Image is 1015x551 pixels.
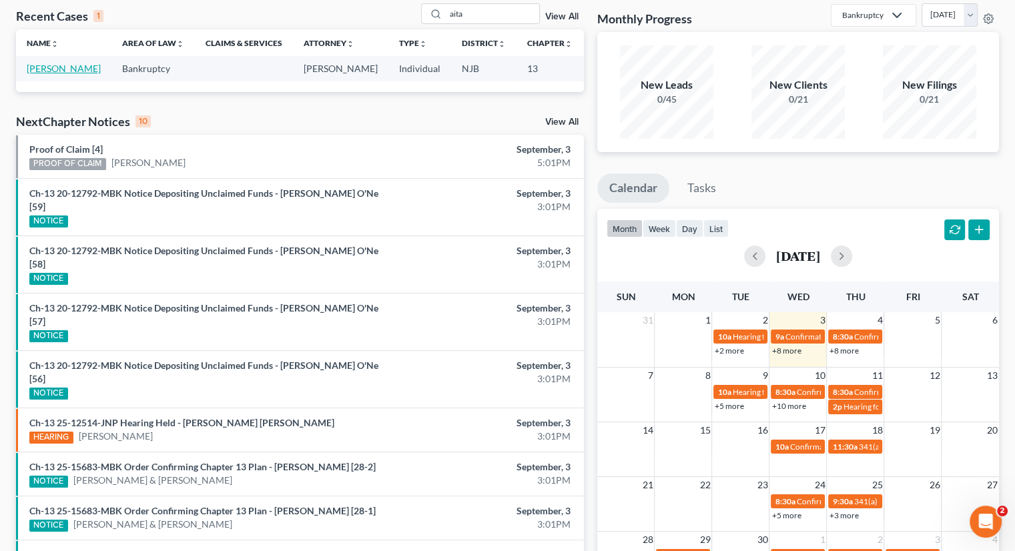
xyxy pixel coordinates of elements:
[517,56,583,81] td: 13
[29,143,103,155] a: Proof of Claim [4]
[597,11,692,27] h3: Monthly Progress
[27,63,101,74] a: [PERSON_NAME]
[761,368,769,384] span: 9
[399,460,571,474] div: September, 3
[870,368,884,384] span: 11
[832,387,852,397] span: 8:30a
[933,532,941,548] span: 3
[16,8,103,24] div: Recent Cases
[462,38,506,48] a: Districtunfold_more
[775,442,788,452] span: 10a
[646,368,654,384] span: 7
[928,368,941,384] span: 12
[928,422,941,438] span: 19
[776,249,820,263] h2: [DATE]
[399,372,571,386] div: 3:01PM
[29,187,378,212] a: Ch-13 20-12792-MBK Notice Depositing Unclaimed Funds - [PERSON_NAME] O'Ne [59]
[671,291,695,302] span: Mon
[845,291,865,302] span: Thu
[870,477,884,493] span: 25
[717,332,731,342] span: 10a
[111,56,195,81] td: Bankruptcy
[775,387,795,397] span: 8:30a
[607,219,643,237] button: month
[832,496,852,506] span: 9:30a
[832,402,841,412] span: 2p
[991,312,999,328] span: 6
[796,387,948,397] span: Confirmation hearing for [PERSON_NAME]
[703,219,729,237] button: list
[93,10,103,22] div: 1
[565,40,573,48] i: unfold_more
[641,312,654,328] span: 31
[813,422,826,438] span: 17
[755,422,769,438] span: 16
[29,476,68,488] div: NOTICE
[16,113,151,129] div: NextChapter Notices
[787,291,809,302] span: Wed
[135,115,151,127] div: 10
[755,477,769,493] span: 23
[29,245,378,269] a: Ch-13 20-12792-MBK Notice Depositing Unclaimed Funds - [PERSON_NAME] O'Ne [58]
[933,312,941,328] span: 5
[29,432,73,444] div: HEARING
[771,346,801,356] a: +8 more
[195,29,293,56] th: Claims & Services
[641,532,654,548] span: 28
[854,387,1005,397] span: Confirmation hearing for [PERSON_NAME]
[111,156,186,169] a: [PERSON_NAME]
[832,442,857,452] span: 11:30a
[641,422,654,438] span: 14
[29,360,378,384] a: Ch-13 20-12792-MBK Notice Depositing Unclaimed Funds - [PERSON_NAME] O'Ne [56]
[755,532,769,548] span: 30
[304,38,354,48] a: Attorneyunfold_more
[928,477,941,493] span: 26
[29,505,376,516] a: Ch-13 25-15683-MBK Order Confirming Chapter 13 Plan - [PERSON_NAME] [28-1]
[986,368,999,384] span: 13
[997,506,1008,516] span: 2
[818,532,826,548] span: 1
[29,158,106,170] div: PROOF OF CLAIM
[842,9,884,21] div: Bankruptcy
[870,422,884,438] span: 18
[399,474,571,487] div: 3:01PM
[703,312,711,328] span: 1
[399,38,427,48] a: Typeunfold_more
[854,332,1005,342] span: Confirmation hearing for [PERSON_NAME]
[906,291,920,302] span: Fri
[813,368,826,384] span: 10
[583,56,647,81] td: 25-15230
[732,387,914,397] span: Hearing for National Realty Investment Advisors LLC
[620,93,713,106] div: 0/45
[399,156,571,169] div: 5:01PM
[498,40,506,48] i: unfold_more
[751,93,845,106] div: 0/21
[986,422,999,438] span: 20
[29,273,68,285] div: NOTICE
[732,291,749,302] span: Tue
[818,312,826,328] span: 3
[832,332,852,342] span: 8:30a
[29,330,68,342] div: NOTICE
[962,291,978,302] span: Sat
[771,510,801,520] a: +5 more
[29,461,376,472] a: Ch-13 25-15683-MBK Order Confirming Chapter 13 Plan - [PERSON_NAME] [28-2]
[545,117,579,127] a: View All
[643,219,676,237] button: week
[991,532,999,548] span: 4
[399,430,571,443] div: 3:01PM
[883,93,976,106] div: 0/21
[829,346,858,356] a: +8 more
[399,143,571,156] div: September, 3
[785,332,936,342] span: Confirmation hearing for [PERSON_NAME]
[419,40,427,48] i: unfold_more
[676,219,703,237] button: day
[446,4,539,23] input: Search by name...
[732,332,836,342] span: Hearing for [PERSON_NAME]
[293,56,388,81] td: [PERSON_NAME]
[761,312,769,328] span: 2
[751,77,845,93] div: New Clients
[698,477,711,493] span: 22
[858,442,987,452] span: 341(a) meeting for [PERSON_NAME]
[545,12,579,21] a: View All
